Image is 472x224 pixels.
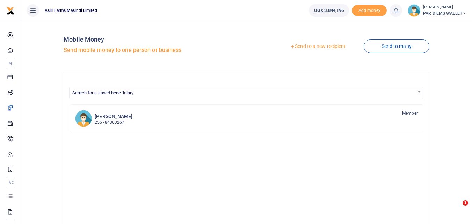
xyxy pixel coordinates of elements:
[423,5,466,10] small: [PERSON_NAME]
[423,10,466,16] span: PAR DIEMS WALLET
[64,36,244,43] h4: Mobile Money
[42,7,100,14] span: Asili Farms Masindi Limited
[352,5,387,16] span: Add money
[364,39,429,53] a: Send to many
[75,110,92,127] img: DK
[72,90,133,95] span: Search for a saved beneficiary
[95,114,132,120] h6: [PERSON_NAME]
[6,7,15,15] img: logo-small
[352,5,387,16] li: Toup your wallet
[448,200,465,217] iframe: Intercom live chat
[69,87,423,99] span: Search for a saved beneficiary
[95,119,132,126] p: 256784363267
[70,104,423,132] a: DK [PERSON_NAME] 256784363267 Member
[6,8,15,13] a: logo-small logo-large logo-large
[306,4,352,17] li: Wallet ballance
[402,110,418,116] span: Member
[309,4,349,17] a: UGX 3,844,196
[272,40,363,53] a: Send to a new recipient
[6,177,15,188] li: Ac
[64,47,244,54] h5: Send mobile money to one person or business
[314,7,344,14] span: UGX 3,844,196
[352,7,387,13] a: Add money
[6,58,15,69] li: M
[70,87,423,98] span: Search for a saved beneficiary
[463,200,468,206] span: 1
[408,4,466,17] a: profile-user [PERSON_NAME] PAR DIEMS WALLET
[408,4,420,17] img: profile-user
